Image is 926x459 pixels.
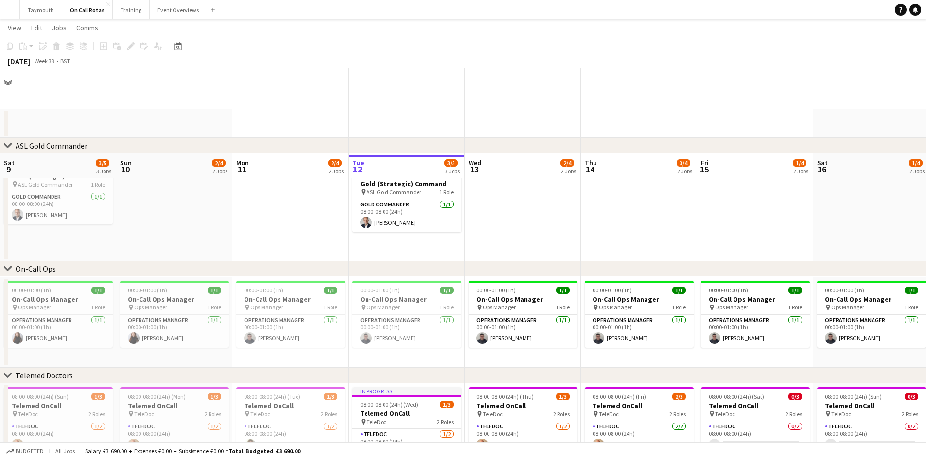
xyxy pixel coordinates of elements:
span: Ops Manager [831,304,864,311]
span: 1 Role [91,304,105,311]
span: 00:00-01:00 (1h) [593,287,632,294]
a: Jobs [48,21,70,34]
div: [DATE] [8,56,30,66]
span: Sat [4,158,15,167]
h3: Telemed OnCall [352,409,461,418]
span: 2 Roles [437,418,454,425]
span: Week 33 [32,57,56,65]
h3: On-Call Ops Manager [236,295,345,304]
span: TeleDoc [599,410,619,418]
span: 00:00-01:00 (1h) [12,287,51,294]
h3: On-Call Ops Manager [585,295,694,304]
app-job-card: 00:00-01:00 (1h)1/1On-Call Ops Manager Ops Manager1 RoleOperations Manager1/100:00-01:00 (1h)[PER... [701,281,810,348]
h3: Gold (Strategic) Command [352,179,461,188]
h3: Telemed OnCall [701,401,810,410]
span: 14 [583,164,597,175]
span: 2/4 [560,159,574,167]
span: 1/4 [793,159,806,167]
span: 1/1 [440,287,454,294]
span: ASL Gold Commander [18,181,73,188]
app-card-role: Operations Manager1/100:00-01:00 (1h)[PERSON_NAME] [236,315,345,348]
span: 1/1 [556,287,570,294]
span: TeleDoc [18,410,38,418]
app-job-card: 00:00-01:00 (1h)1/1On-Call Ops Manager Ops Manager1 RoleOperations Manager1/100:00-01:00 (1h)[PER... [469,281,577,348]
span: Tue [352,158,364,167]
app-job-card: 00:00-01:00 (1h)1/1On-Call Ops Manager Ops Manager1 RoleOperations Manager1/100:00-01:00 (1h)[PER... [4,281,113,348]
span: 1/1 [788,287,802,294]
app-job-card: 00:00-01:00 (1h)1/1On-Call Ops Manager Ops Manager1 RoleOperations Manager1/100:00-01:00 (1h)[PER... [120,281,229,348]
button: Taymouth [20,0,62,19]
span: 08:00-08:00 (24h) (Sun) [12,393,69,400]
span: 1 Role [904,304,918,311]
span: ASL Gold Commander [367,188,421,196]
span: 00:00-01:00 (1h) [825,287,864,294]
span: 1/3 [324,393,337,400]
span: Ops Manager [250,304,283,311]
h3: On-Call Ops Manager [817,295,926,304]
span: 2 Roles [902,410,918,418]
h3: On-Call Ops Manager [352,295,461,304]
h3: On-Call Ops Manager [4,295,113,304]
span: 08:00-08:00 (24h) (Mon) [128,393,186,400]
span: 3/4 [677,159,690,167]
div: 2 Jobs [329,168,344,175]
app-job-card: 00:00-01:00 (1h)1/1On-Call Ops Manager Ops Manager1 RoleOperations Manager1/100:00-01:00 (1h)[PER... [352,281,461,348]
div: 2 Jobs [793,168,808,175]
div: 3 Jobs [445,168,460,175]
span: 1 Role [439,188,454,196]
span: Ops Manager [367,304,400,311]
span: Ops Manager [483,304,516,311]
span: Total Budgeted £3 690.00 [228,447,300,455]
span: 2 Roles [786,410,802,418]
span: Ops Manager [134,304,167,311]
span: All jobs [53,447,77,455]
span: 1 Role [439,304,454,311]
span: Mon [236,158,249,167]
span: 12 [351,164,364,175]
div: In progress08:00-08:00 (24h) (Wed)1/1Gold (Strategic) Command ASL Gold Commander1 RoleGold Comman... [352,157,461,232]
div: 2 Jobs [677,168,692,175]
span: Ops Manager [599,304,632,311]
h3: On-Call Ops Manager [469,295,577,304]
span: Fri [701,158,709,167]
span: 1 Role [672,304,686,311]
span: 00:00-01:00 (1h) [244,287,283,294]
span: 08:00-08:00 (24h) (Wed) [360,401,418,408]
span: 2 Roles [669,410,686,418]
app-card-role: Operations Manager1/100:00-01:00 (1h)[PERSON_NAME] [701,315,810,348]
span: 00:00-01:00 (1h) [476,287,516,294]
app-card-role: Operations Manager1/100:00-01:00 (1h)[PERSON_NAME] [469,315,577,348]
a: View [4,21,25,34]
span: 08:00-08:00 (24h) (Sun) [825,393,882,400]
span: 1/3 [556,393,570,400]
app-card-role: Operations Manager1/100:00-01:00 (1h)[PERSON_NAME] [352,315,461,348]
div: Salary £3 690.00 + Expenses £0.00 + Subsistence £0.00 = [85,447,300,455]
app-card-role: Gold Commander1/108:00-08:00 (24h)[PERSON_NAME] [352,199,461,232]
span: 15 [699,164,709,175]
app-job-card: 00:00-01:00 (1h)1/1On-Call Ops Manager Ops Manager1 RoleOperations Manager1/100:00-01:00 (1h)[PER... [236,281,345,348]
span: 9 [2,164,15,175]
div: In progress [352,387,461,395]
div: Telemed Doctors [16,371,73,380]
div: 00:00-01:00 (1h)1/1On-Call Ops Manager Ops Manager1 RoleOperations Manager1/100:00-01:00 (1h)[PER... [585,281,694,348]
app-job-card: 08:00-08:00 (24h) (Sun)1/1Gold (Strategic) Command ASL Gold Commander1 RoleGold Commander1/108:00... [4,157,113,224]
span: 1 Role [323,304,337,311]
span: Sat [817,158,828,167]
span: TeleDoc [715,410,735,418]
span: 1/1 [91,287,105,294]
span: 1 Role [91,181,105,188]
a: Edit [27,21,46,34]
span: 1/1 [208,287,221,294]
span: Ops Manager [715,304,748,311]
h3: Telemed OnCall [4,401,113,410]
span: 08:00-08:00 (24h) (Thu) [476,393,534,400]
div: ASL Gold Commander [16,141,87,151]
span: 08:00-08:00 (24h) (Sat) [709,393,764,400]
div: 00:00-01:00 (1h)1/1On-Call Ops Manager Ops Manager1 RoleOperations Manager1/100:00-01:00 (1h)[PER... [817,281,926,348]
span: 00:00-01:00 (1h) [709,287,748,294]
div: 3 Jobs [96,168,111,175]
span: 1 Role [788,304,802,311]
